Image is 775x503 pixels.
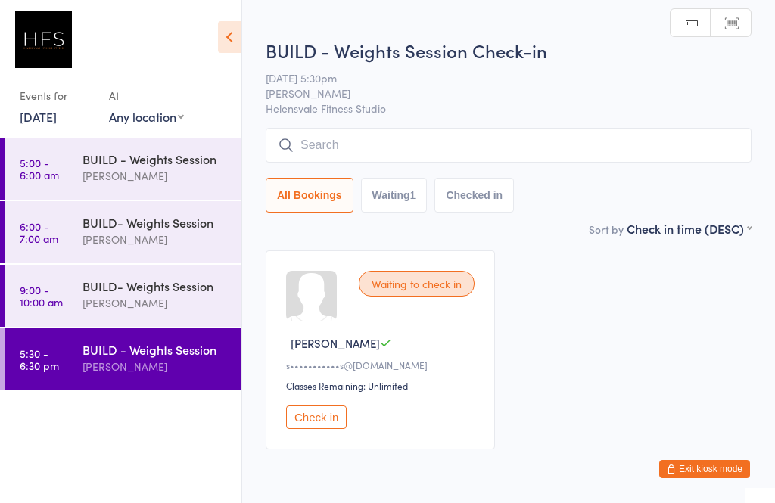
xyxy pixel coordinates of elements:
[589,222,624,237] label: Sort by
[15,11,72,68] img: Helensvale Fitness Studio (HFS)
[20,157,59,181] time: 5:00 - 6:00 am
[266,178,353,213] button: All Bookings
[5,265,241,327] a: 9:00 -10:00 amBUILD- Weights Session[PERSON_NAME]
[266,70,728,85] span: [DATE] 5:30pm
[266,101,752,116] span: Helensvale Fitness Studio
[266,85,728,101] span: [PERSON_NAME]
[20,108,57,125] a: [DATE]
[627,220,752,237] div: Check in time (DESC)
[291,335,380,351] span: [PERSON_NAME]
[82,167,229,185] div: [PERSON_NAME]
[266,38,752,63] h2: BUILD - Weights Session Check-in
[82,341,229,358] div: BUILD - Weights Session
[109,108,184,125] div: Any location
[659,460,750,478] button: Exit kiosk mode
[5,201,241,263] a: 6:00 -7:00 amBUILD- Weights Session[PERSON_NAME]
[82,358,229,375] div: [PERSON_NAME]
[20,347,59,371] time: 5:30 - 6:30 pm
[5,138,241,200] a: 5:00 -6:00 amBUILD - Weights Session[PERSON_NAME]
[286,359,479,371] div: s•••••••••••s@[DOMAIN_NAME]
[266,128,752,163] input: Search
[82,231,229,248] div: [PERSON_NAME]
[82,294,229,312] div: [PERSON_NAME]
[359,271,475,297] div: Waiting to check in
[286,379,479,392] div: Classes Remaining: Unlimited
[434,178,514,213] button: Checked in
[82,214,229,231] div: BUILD- Weights Session
[109,83,184,108] div: At
[5,328,241,390] a: 5:30 -6:30 pmBUILD - Weights Session[PERSON_NAME]
[20,83,94,108] div: Events for
[286,405,347,429] button: Check in
[82,278,229,294] div: BUILD- Weights Session
[410,189,416,201] div: 1
[20,220,58,244] time: 6:00 - 7:00 am
[82,151,229,167] div: BUILD - Weights Session
[361,178,428,213] button: Waiting1
[20,284,63,308] time: 9:00 - 10:00 am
